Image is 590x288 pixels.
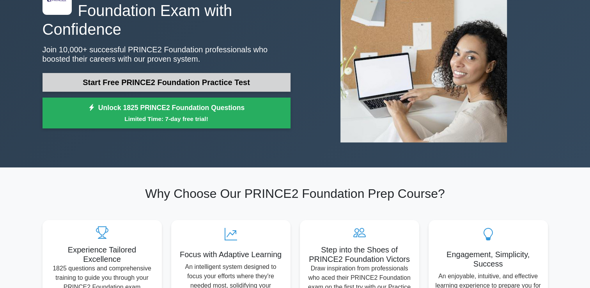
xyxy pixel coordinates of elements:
a: Unlock 1825 PRINCE2 Foundation QuestionsLimited Time: 7-day free trial! [43,98,291,129]
h5: Focus with Adaptive Learning [177,250,284,259]
h5: Step into the Shoes of PRINCE2 Foundation Victors [306,245,413,264]
h5: Experience Tailored Excellence [49,245,156,264]
h5: Engagement, Simplicity, Success [435,250,542,268]
p: Join 10,000+ successful PRINCE2 Foundation professionals who boosted their careers with our prove... [43,45,291,64]
small: Limited Time: 7-day free trial! [52,114,281,123]
a: Start Free PRINCE2 Foundation Practice Test [43,73,291,92]
h2: Why Choose Our PRINCE2 Foundation Prep Course? [43,186,548,201]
